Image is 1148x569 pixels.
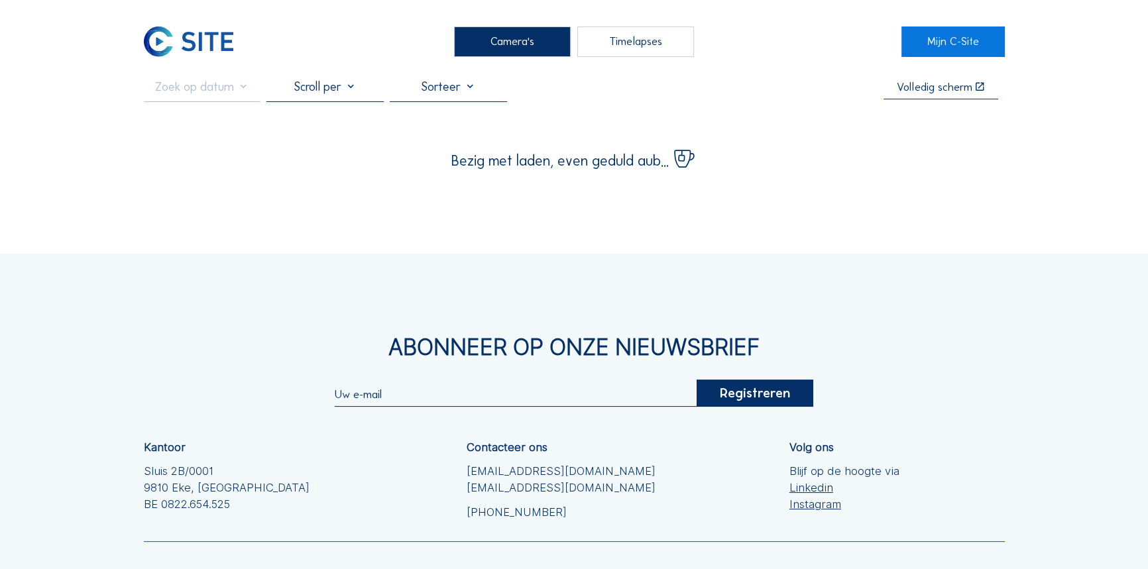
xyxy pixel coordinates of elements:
div: Registreren [696,380,813,406]
a: [EMAIL_ADDRESS][DOMAIN_NAME] [467,480,656,496]
a: Instagram [789,496,899,513]
div: Blijf op de hoogte via [789,463,899,513]
input: Uw e-mail [335,388,697,401]
div: Volg ons [789,442,834,453]
a: [EMAIL_ADDRESS][DOMAIN_NAME] [467,463,656,480]
div: Abonneer op onze nieuwsbrief [144,336,1005,359]
a: [PHONE_NUMBER] [467,504,656,521]
a: Mijn C-Site [901,26,1005,57]
div: Sluis 2B/0001 9810 Eke, [GEOGRAPHIC_DATA] BE 0822.654.525 [144,463,310,513]
img: C-SITE Logo [144,26,234,57]
div: Camera's [454,26,571,57]
div: Contacteer ons [467,442,547,453]
a: Linkedin [789,480,899,496]
div: Volledig scherm [897,81,972,93]
span: Bezig met laden, even geduld aub... [451,154,669,168]
a: C-SITE Logo [144,26,247,57]
div: Timelapses [577,26,695,57]
div: Kantoor [144,442,186,453]
input: Zoek op datum 󰅀 [144,79,261,94]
